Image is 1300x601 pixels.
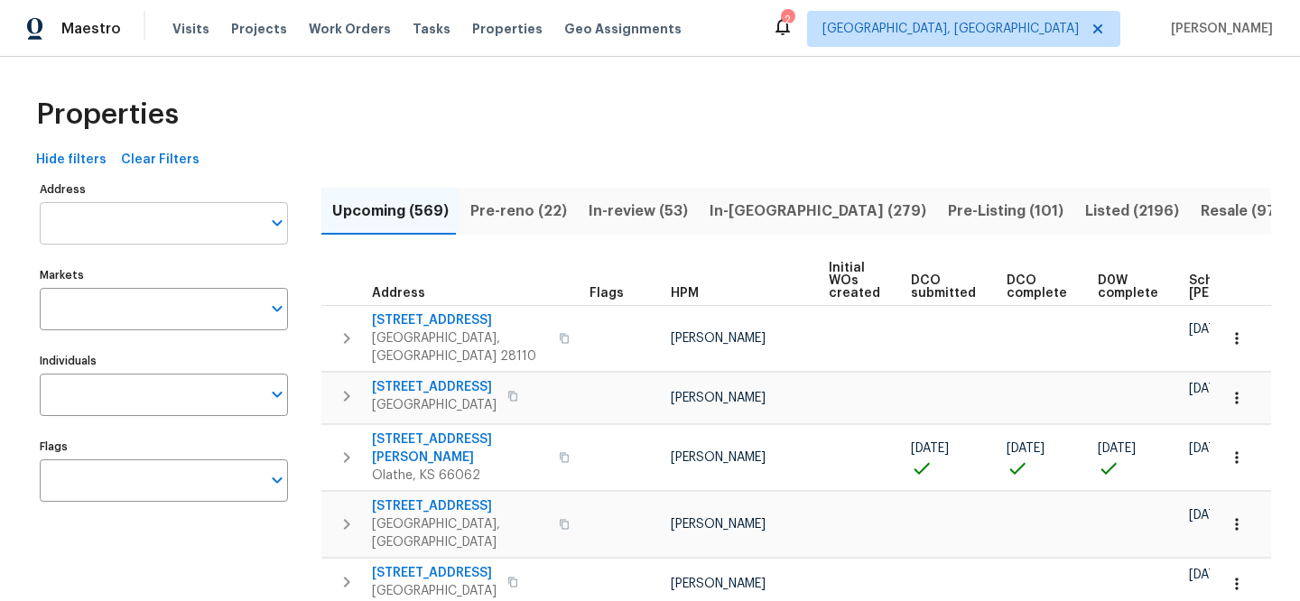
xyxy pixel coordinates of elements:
[671,392,766,404] span: [PERSON_NAME]
[1098,274,1158,300] span: D0W complete
[372,564,497,582] span: [STREET_ADDRESS]
[114,143,207,177] button: Clear Filters
[372,467,548,485] span: Olathe, KS 66062
[671,451,766,464] span: [PERSON_NAME]
[710,199,926,224] span: In-[GEOGRAPHIC_DATA] (279)
[309,20,391,38] span: Work Orders
[372,311,548,329] span: [STREET_ADDRESS]
[40,441,288,452] label: Flags
[372,329,548,365] span: [GEOGRAPHIC_DATA], [GEOGRAPHIC_DATA] 28110
[1189,569,1227,581] span: [DATE]
[40,184,288,195] label: Address
[231,20,287,38] span: Projects
[40,356,288,366] label: Individuals
[61,20,121,38] span: Maestro
[36,149,107,171] span: Hide filters
[40,270,288,281] label: Markets
[413,23,450,35] span: Tasks
[911,442,949,455] span: [DATE]
[590,287,624,300] span: Flags
[1201,199,1290,224] span: Resale (975)
[948,199,1063,224] span: Pre-Listing (101)
[470,199,567,224] span: Pre-reno (22)
[1189,383,1227,395] span: [DATE]
[472,20,543,38] span: Properties
[671,287,699,300] span: HPM
[36,106,179,124] span: Properties
[372,515,548,551] span: [GEOGRAPHIC_DATA], [GEOGRAPHIC_DATA]
[332,199,449,224] span: Upcoming (569)
[671,518,766,531] span: [PERSON_NAME]
[1164,20,1273,38] span: [PERSON_NAME]
[265,296,290,321] button: Open
[781,11,794,29] div: 2
[265,467,290,493] button: Open
[372,378,497,396] span: [STREET_ADDRESS]
[172,20,209,38] span: Visits
[822,20,1079,38] span: [GEOGRAPHIC_DATA], [GEOGRAPHIC_DATA]
[1189,442,1227,455] span: [DATE]
[829,262,880,300] span: Initial WOs created
[911,274,976,300] span: DCO submitted
[372,430,548,467] span: [STREET_ADDRESS][PERSON_NAME]
[372,497,548,515] span: [STREET_ADDRESS]
[29,143,114,177] button: Hide filters
[265,382,290,407] button: Open
[121,149,200,171] span: Clear Filters
[1007,442,1045,455] span: [DATE]
[372,396,497,414] span: [GEOGRAPHIC_DATA]
[1098,442,1136,455] span: [DATE]
[1085,199,1179,224] span: Listed (2196)
[589,199,688,224] span: In-review (53)
[372,582,497,600] span: [GEOGRAPHIC_DATA]
[671,332,766,345] span: [PERSON_NAME]
[1189,509,1227,522] span: [DATE]
[1189,323,1227,336] span: [DATE]
[265,210,290,236] button: Open
[1189,274,1291,300] span: Scheduled [PERSON_NAME]
[1007,274,1067,300] span: DCO complete
[671,578,766,590] span: [PERSON_NAME]
[372,287,425,300] span: Address
[564,20,682,38] span: Geo Assignments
